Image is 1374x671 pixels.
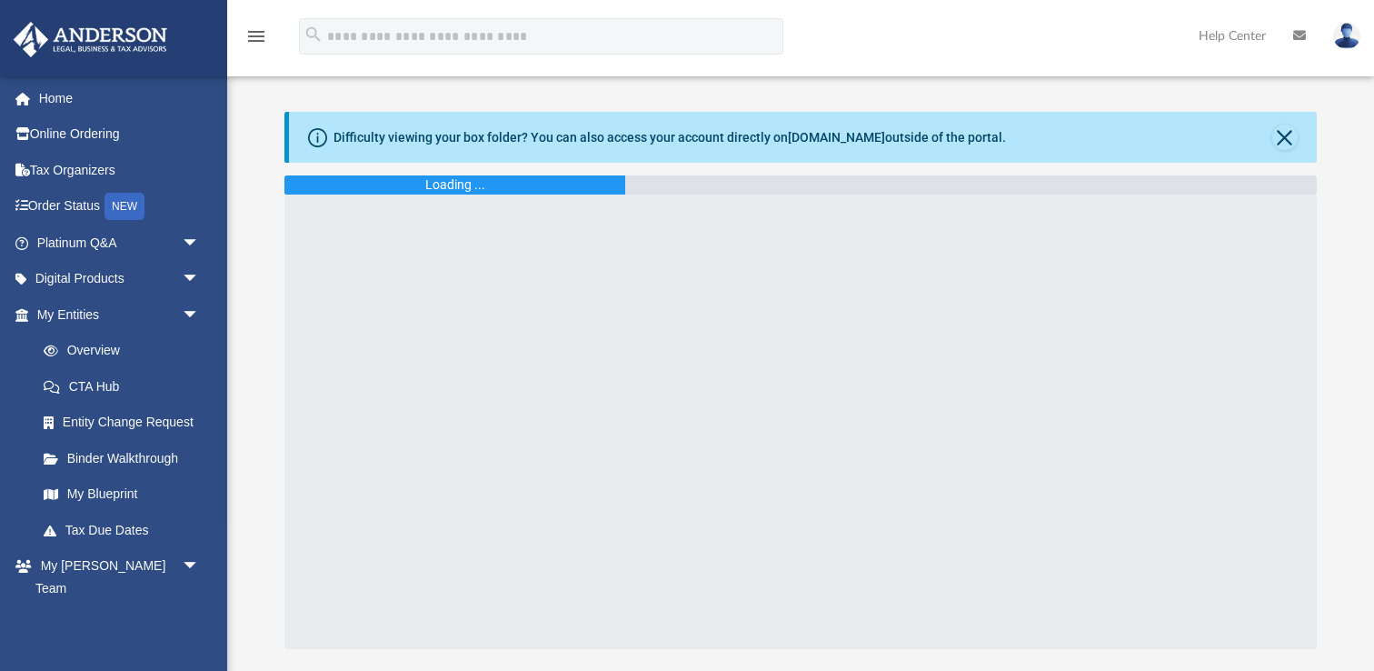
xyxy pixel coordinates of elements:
[13,188,227,225] a: Order StatusNEW
[182,225,218,262] span: arrow_drop_down
[1333,23,1360,49] img: User Pic
[13,225,227,261] a: Platinum Q&Aarrow_drop_down
[182,261,218,298] span: arrow_drop_down
[13,261,227,297] a: Digital Productsarrow_drop_down
[25,440,227,476] a: Binder Walkthrough
[13,80,227,116] a: Home
[25,512,227,548] a: Tax Due Dates
[182,296,218,334] span: arrow_drop_down
[425,175,485,195] div: Loading ...
[13,548,218,606] a: My [PERSON_NAME] Teamarrow_drop_down
[245,25,267,47] i: menu
[13,116,227,153] a: Online Ordering
[788,130,885,145] a: [DOMAIN_NAME]
[105,193,144,220] div: NEW
[304,25,324,45] i: search
[8,22,173,57] img: Anderson Advisors Platinum Portal
[334,128,1006,147] div: Difficulty viewing your box folder? You can also access your account directly on outside of the p...
[1272,125,1298,150] button: Close
[25,368,227,405] a: CTA Hub
[25,476,218,513] a: My Blueprint
[13,296,227,333] a: My Entitiesarrow_drop_down
[245,35,267,47] a: menu
[182,548,218,586] span: arrow_drop_down
[13,152,227,188] a: Tax Organizers
[25,333,227,369] a: Overview
[25,405,227,441] a: Entity Change Request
